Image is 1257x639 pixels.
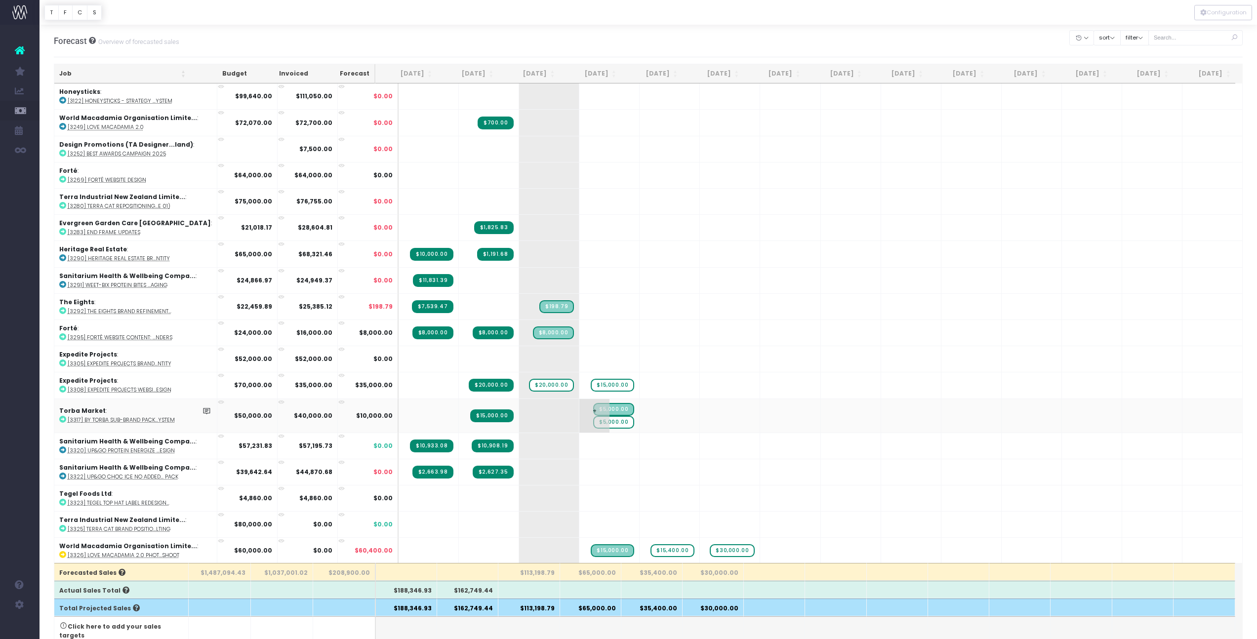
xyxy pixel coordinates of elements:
[1194,5,1252,20] button: Configuration
[529,379,574,392] span: wayahead Sales Forecast Item
[498,563,560,581] th: $113,198.79
[234,520,272,528] strong: $80,000.00
[68,308,171,315] abbr: [3292] The Eights Brand Refinement
[54,485,217,511] td: :
[1120,30,1149,45] button: filter
[87,5,102,20] button: S
[299,494,332,502] strong: $4,860.00
[295,355,332,363] strong: $52,000.00
[235,92,272,100] strong: $99,640.00
[1094,30,1121,45] button: sort
[296,276,332,284] strong: $24,949.37
[373,197,393,206] span: $0.00
[234,411,272,420] strong: $50,000.00
[54,399,217,433] td: :
[412,466,453,479] span: Streamtime Invoice: 3857 – [3322] UP&GO Choc Ice No Added Sugar - 250ml & 12x250mL pack
[296,468,332,476] strong: $44,870.68
[710,544,755,557] span: wayahead Sales Forecast Item
[59,114,197,122] strong: World Macadamia Organisation Limite...
[68,255,170,262] abbr: [3290] Heritage Real Estate Brand Identity
[237,302,272,311] strong: $22,459.89
[410,248,453,261] span: Streamtime Invoice: 3860 – [3290] Heritage Real Estate Brand Identity
[373,171,393,180] span: $0.00
[241,223,272,232] strong: $21,018.17
[412,326,453,339] span: Streamtime Invoice: 3861 – [3295] Forté Website Content: Emotive Product Renders
[591,379,634,392] span: wayahead Sales Forecast Item
[621,563,683,581] th: $35,400.00
[989,64,1051,83] th: May 26: activate to sort column ascending
[59,489,112,498] strong: Tegel Foods Ltd
[437,581,498,599] th: $162,749.44
[189,563,251,581] th: $1,487,094.43
[498,599,560,616] th: $113,198.79
[533,326,574,339] span: Streamtime Draft Invoice: 3881 – [3295] Forté Website Content: Emotive Product Renders
[54,537,217,563] td: :
[68,447,175,454] abbr: [3320] UP&GO Protein Energize FOP Callout Design
[355,381,393,390] span: $35,000.00
[68,334,172,341] abbr: [3295] Forté Website Content: Emotive Product Renders
[359,328,393,337] span: $8,000.00
[54,581,189,599] th: Actual Sales Total
[1194,5,1252,20] div: Vertical button group
[472,439,514,452] span: Streamtime Invoice: 3866 – [3320] UP&GO Protein Energize 250mL FOP Artwork
[54,214,217,240] td: :
[355,546,393,555] span: $60,400.00
[72,5,88,20] button: C
[239,441,272,450] strong: $57,231.83
[375,64,437,83] th: Jul 25: activate to sort column ascending
[54,433,217,459] td: :
[410,439,453,452] span: Streamtime Invoice: 3855 – [3320] UP&GO Protein Energize FOP 12x250mL Fridge Packs
[299,145,332,153] strong: $7,500.00
[59,437,196,445] strong: Sanitarium Health & Wellbeing Compa...
[68,229,140,236] abbr: [3283] End Frame Updates
[68,386,171,394] abbr: [3308] Expedite Projects Website Design
[621,599,683,616] th: $35,400.00
[560,563,621,581] th: $65,000.00
[54,599,189,616] th: Total Projected Sales
[59,272,196,280] strong: Sanitarium Health & Wellbeing Compa...
[683,599,744,616] th: $30,000.00
[437,64,498,83] th: Aug 25: activate to sort column ascending
[373,441,393,450] span: $0.00
[376,581,437,599] th: $188,346.93
[96,36,179,46] small: Overview of forecasted sales
[252,64,313,83] th: Invoiced
[650,544,694,557] span: wayahead Sales Forecast Item
[44,5,59,20] button: T
[251,563,313,581] th: $1,037,001.02
[299,302,332,311] strong: $25,385.12
[59,324,78,332] strong: Forté
[59,350,117,359] strong: Expedite Projects
[593,416,634,429] span: wayahead Sales Forecast Item
[54,267,217,293] td: :
[373,145,393,154] span: $0.00
[235,355,272,363] strong: $52,000.00
[593,403,634,416] span: Streamtime Draft Invoice: 3884 – [3317] By Torba Sub-Brand Packaging System
[294,411,332,420] strong: $40,000.00
[373,468,393,477] span: $0.00
[54,459,217,485] td: :
[474,221,514,234] span: Streamtime Invoice: 3870 – [3283] End Frame Updates
[59,568,125,577] span: Forecasted Sales
[59,166,78,175] strong: Forté
[373,520,393,529] span: $0.00
[805,64,866,83] th: Feb 26: activate to sort column ascending
[313,563,376,581] th: $208,900.00
[373,223,393,232] span: $0.00
[1112,64,1174,83] th: Jul 26: activate to sort column ascending
[54,109,217,135] td: :
[68,360,171,367] abbr: [3305] Expedite Projects Brand Identity
[68,281,167,289] abbr: [3291] Weet-Bix Protein Bites Packaging
[591,544,634,557] span: Streamtime Draft Invoice: 3867 – [3326] Love Macadamia 2.0 Photography Shoot
[59,87,100,96] strong: Honeysticks
[59,376,117,385] strong: Expedite Projects
[68,123,144,131] abbr: [3249] Love Macadamia 2.0
[296,328,332,337] strong: $16,000.00
[44,5,102,20] div: Vertical button group
[373,355,393,363] span: $0.00
[373,494,393,503] span: $0.00
[313,546,332,555] strong: $0.00
[59,542,197,550] strong: World Macadamia Organisation Limite...
[235,197,272,205] strong: $75,000.00
[295,119,332,127] strong: $72,700.00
